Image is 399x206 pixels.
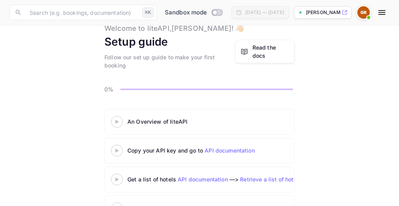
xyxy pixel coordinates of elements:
div: [DATE] — [DATE] [245,9,284,16]
div: Follow our set up guide to make your first booking [104,53,235,69]
a: Retrieve a list of hotels [240,176,302,183]
div: Switch to Production mode [162,8,225,17]
input: Search (e.g. bookings, documentation) [25,5,139,20]
div: Copy your API key and go to [127,146,322,154]
p: 0% [104,85,118,93]
a: Read the docs [235,40,295,63]
span: Sandbox mode [165,8,207,17]
p: [PERSON_NAME]-v7... [306,9,340,16]
div: Welcome to liteAPI, [PERSON_NAME] ! 👋🏻 [104,23,244,34]
a: Read the docs [252,43,290,60]
div: Get a list of hotels —> [127,175,322,183]
div: ⌘K [142,7,154,18]
a: API documentation [178,176,228,183]
img: Guillermo Rodriguez [357,6,370,19]
div: Setup guide [104,34,168,50]
a: API documentation [205,147,255,154]
div: An Overview of liteAPI [127,117,322,126]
